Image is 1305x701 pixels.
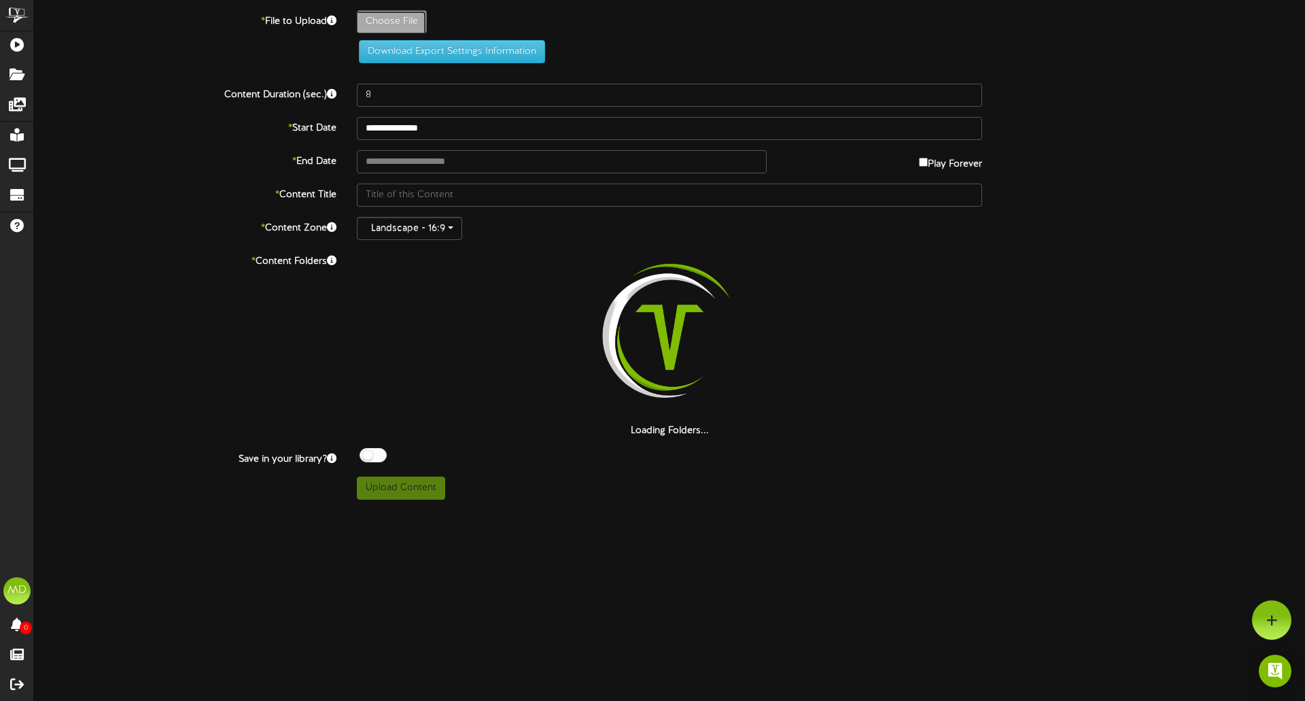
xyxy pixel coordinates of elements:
[24,184,347,202] label: Content Title
[3,577,31,604] div: MD
[20,621,32,634] span: 0
[357,184,982,207] input: Title of this Content
[357,477,445,500] button: Upload Content
[24,150,347,169] label: End Date
[919,158,928,167] input: Play Forever
[1259,655,1291,687] div: Open Intercom Messenger
[357,217,462,240] button: Landscape - 16:9
[631,426,709,436] strong: Loading Folders...
[24,10,347,29] label: File to Upload
[582,250,756,424] img: loading-spinner-2.png
[24,448,347,466] label: Save in your library?
[24,84,347,102] label: Content Duration (sec.)
[24,117,347,135] label: Start Date
[352,46,545,56] a: Download Export Settings Information
[359,40,545,63] button: Download Export Settings Information
[919,150,982,171] label: Play Forever
[24,217,347,235] label: Content Zone
[24,250,347,269] label: Content Folders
